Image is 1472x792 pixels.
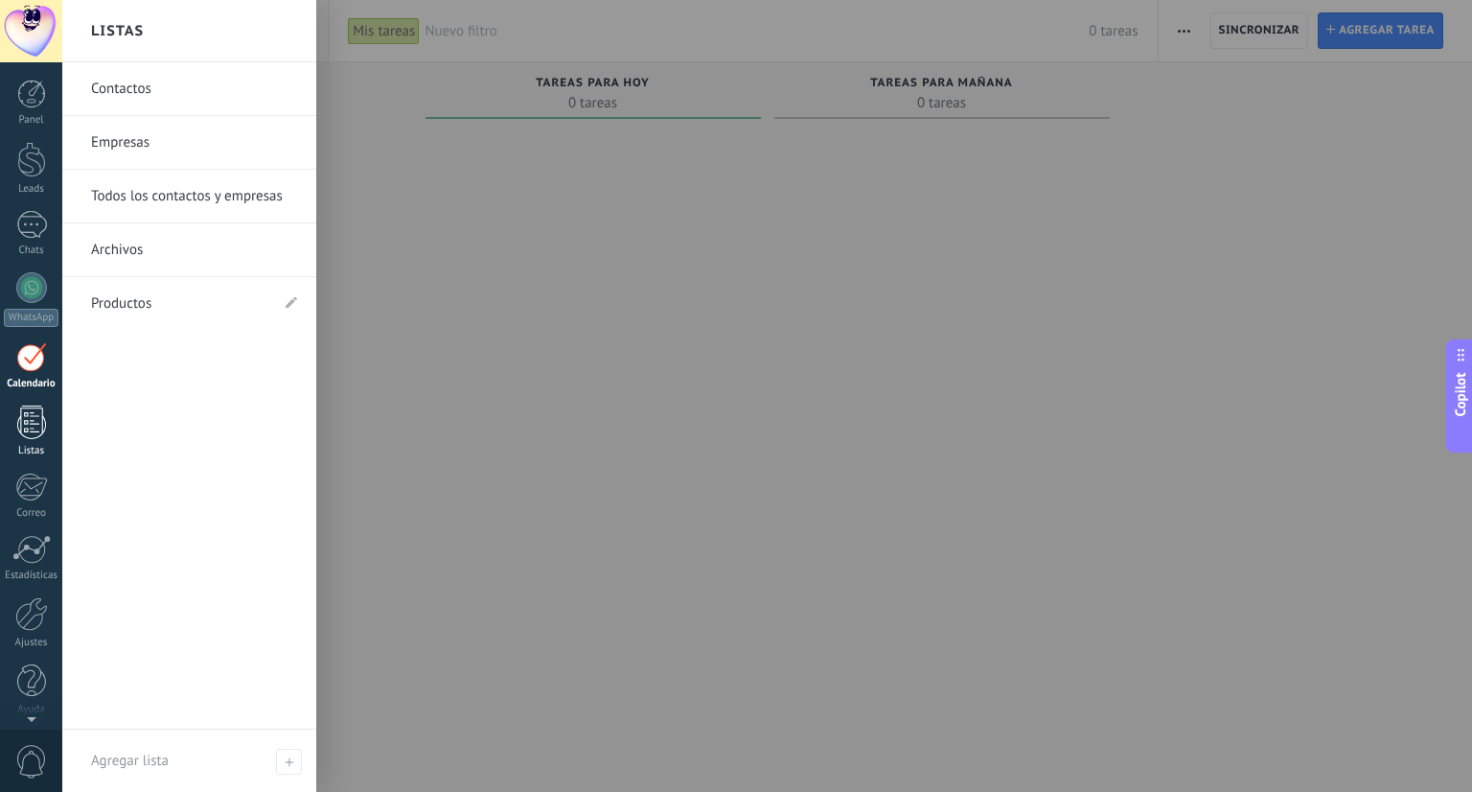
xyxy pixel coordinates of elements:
div: Correo [4,507,59,520]
span: Agregar lista [91,752,169,770]
div: Ajustes [4,637,59,649]
div: Leads [4,183,59,196]
div: Calendario [4,378,59,390]
a: Empresas [91,116,297,170]
span: Agregar lista [276,749,302,775]
a: Todos los contactos y empresas [91,170,297,223]
div: Chats [4,245,59,257]
div: Estadísticas [4,570,59,582]
a: Contactos [91,62,297,116]
a: Archivos [91,223,297,277]
div: Listas [4,445,59,457]
a: Productos [91,277,268,331]
div: Panel [4,114,59,127]
h2: Listas [91,1,144,61]
div: WhatsApp [4,309,58,327]
span: Copilot [1451,373,1470,417]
